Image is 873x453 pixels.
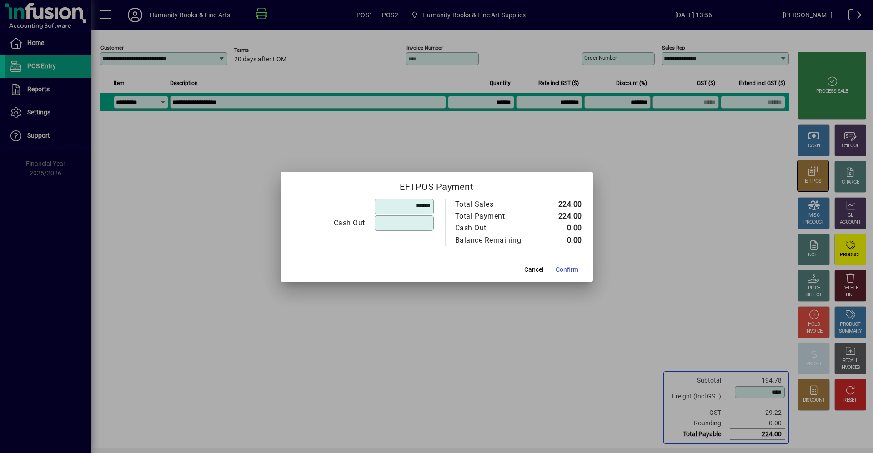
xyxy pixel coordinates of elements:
td: 0.00 [541,222,582,234]
span: Confirm [556,265,578,274]
h2: EFTPOS Payment [281,172,593,198]
button: Cancel [519,262,548,278]
div: Cash Out [455,223,532,234]
span: Cancel [524,265,543,274]
td: Total Sales [455,199,541,210]
div: Cash Out [292,218,365,229]
td: 224.00 [541,210,582,222]
td: 0.00 [541,234,582,246]
td: Total Payment [455,210,541,222]
div: Balance Remaining [455,235,532,246]
button: Confirm [552,262,582,278]
td: 224.00 [541,199,582,210]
